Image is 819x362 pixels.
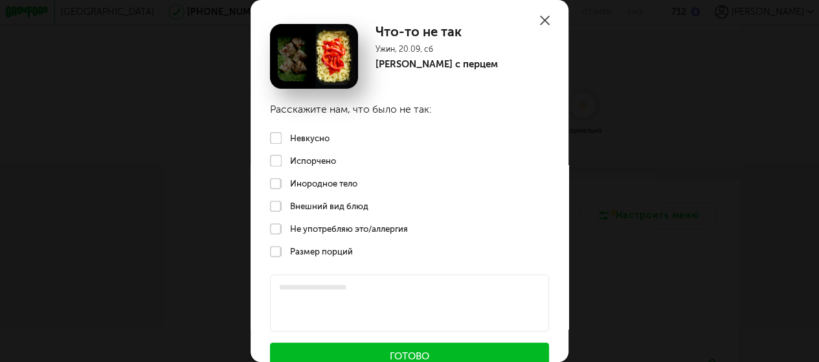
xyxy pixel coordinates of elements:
img: Рис карри с перцем [270,24,358,89]
label: Невкусно [251,126,569,149]
label: Испорчено [251,150,569,172]
label: Внешний вид блюд [251,195,569,218]
h1: Что-то не так [376,24,498,40]
label: Размер порций [251,240,569,263]
label: Инородное тело [251,172,569,195]
h3: Расскажите нам, что было не так: [251,89,569,127]
p: Ужин, 20.09, сб [376,44,498,54]
label: Не употребляю это/аллергия [251,218,569,240]
p: [PERSON_NAME] с перцем [376,58,498,70]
